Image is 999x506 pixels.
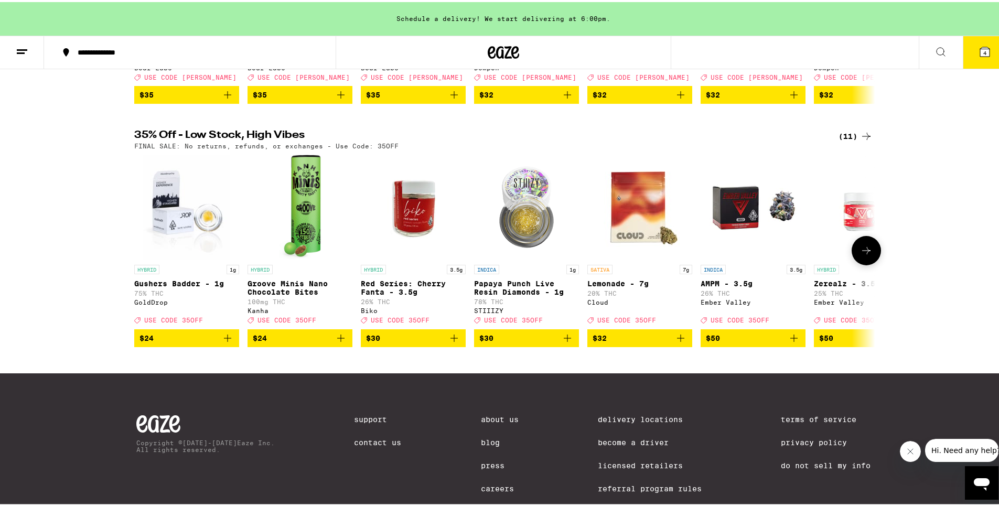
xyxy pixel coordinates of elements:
[253,89,267,97] span: $35
[134,128,821,141] h2: 35% Off - Low Stock, High Vibes
[680,263,692,272] p: 7g
[361,153,466,257] img: Biko - Red Series: Cherry Fanta - 3.5g
[711,72,803,79] span: USE CODE [PERSON_NAME]
[134,141,399,147] p: FINAL SALE: No returns, refunds, or exchanges - Use Code: 35OFF
[597,315,656,322] span: USE CODE 35OFF
[701,288,805,295] p: 26% THC
[587,288,692,295] p: 20% THC
[139,89,154,97] span: $35
[139,332,154,340] span: $24
[824,315,883,322] span: USE CODE 35OFF
[781,459,871,468] a: Do Not Sell My Info
[814,153,919,327] a: Open page for Zerealz - 3.5g from Ember Valley
[227,263,239,272] p: 1g
[136,437,275,451] p: Copyright © [DATE]-[DATE] Eaze Inc. All rights reserved.
[814,84,919,102] button: Add to bag
[900,439,921,460] iframe: Close message
[248,84,352,102] button: Add to bag
[479,89,493,97] span: $32
[839,128,873,141] a: (11)
[134,288,239,295] p: 75% THC
[587,263,613,272] p: SATIVA
[983,48,986,54] span: 4
[361,277,466,294] p: Red Series: Cherry Fanta - 3.5g
[587,153,692,327] a: Open page for Lemonade - 7g from Cloud
[711,315,769,322] span: USE CODE 35OFF
[257,72,350,79] span: USE CODE [PERSON_NAME]
[134,297,239,304] div: GoldDrop
[366,89,380,97] span: $35
[143,153,230,257] img: GoldDrop - Gushers Badder - 1g
[701,153,805,327] a: Open page for AMPM - 3.5g from Ember Valley
[253,332,267,340] span: $24
[925,437,998,460] iframe: Message from company
[587,153,692,257] img: Cloud - Lemonade - 7g
[597,72,690,79] span: USE CODE [PERSON_NAME]
[361,327,466,345] button: Add to bag
[481,482,519,491] a: Careers
[706,89,720,97] span: $32
[248,296,352,303] p: 100mg THC
[248,263,273,272] p: HYBRID
[598,482,702,491] a: Referral Program Rules
[279,153,321,257] img: Kanha - Groove Minis Nano Chocolate Bites
[134,263,159,272] p: HYBRID
[134,84,239,102] button: Add to bag
[819,332,833,340] span: $50
[598,413,702,422] a: Delivery Locations
[587,327,692,345] button: Add to bag
[361,84,466,102] button: Add to bag
[701,277,805,286] p: AMPM - 3.5g
[248,153,352,327] a: Open page for Groove Minis Nano Chocolate Bites from Kanha
[593,332,607,340] span: $32
[481,459,519,468] a: Press
[134,327,239,345] button: Add to bag
[781,436,871,445] a: Privacy Policy
[814,288,919,295] p: 25% THC
[701,153,805,257] img: Ember Valley - AMPM - 3.5g
[248,305,352,312] div: Kanha
[706,332,720,340] span: $50
[447,263,466,272] p: 3.5g
[354,436,401,445] a: Contact Us
[134,277,239,286] p: Gushers Badder - 1g
[814,277,919,286] p: Zerealz - 3.5g
[701,327,805,345] button: Add to bag
[361,305,466,312] div: Biko
[701,297,805,304] div: Ember Valley
[361,263,386,272] p: HYBRID
[481,436,519,445] a: Blog
[474,277,579,294] p: Papaya Punch Live Resin Diamonds - 1g
[474,296,579,303] p: 78% THC
[474,327,579,345] button: Add to bag
[598,459,702,468] a: Licensed Retailers
[566,263,579,272] p: 1g
[781,413,871,422] a: Terms of Service
[371,72,463,79] span: USE CODE [PERSON_NAME]
[587,277,692,286] p: Lemonade - 7g
[474,305,579,312] div: STIIIZY
[814,327,919,345] button: Add to bag
[6,7,76,16] span: Hi. Need any help?
[587,297,692,304] div: Cloud
[361,153,466,327] a: Open page for Red Series: Cherry Fanta - 3.5g from Biko
[587,84,692,102] button: Add to bag
[814,263,839,272] p: HYBRID
[814,153,919,257] img: Ember Valley - Zerealz - 3.5g
[257,315,316,322] span: USE CODE 35OFF
[366,332,380,340] span: $30
[484,315,543,322] span: USE CODE 35OFF
[371,315,429,322] span: USE CODE 35OFF
[598,436,702,445] a: Become a Driver
[484,72,576,79] span: USE CODE [PERSON_NAME]
[701,263,726,272] p: INDICA
[361,296,466,303] p: 26% THC
[965,464,998,498] iframe: Button to launch messaging window
[134,153,239,327] a: Open page for Gushers Badder - 1g from GoldDrop
[474,153,579,257] img: STIIIZY - Papaya Punch Live Resin Diamonds - 1g
[593,89,607,97] span: $32
[474,153,579,327] a: Open page for Papaya Punch Live Resin Diamonds - 1g from STIIIZY
[474,263,499,272] p: INDICA
[144,315,203,322] span: USE CODE 35OFF
[481,413,519,422] a: About Us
